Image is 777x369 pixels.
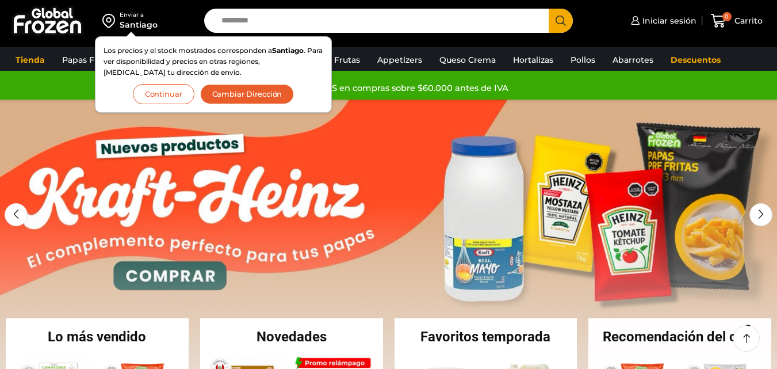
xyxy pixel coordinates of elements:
[507,49,559,71] a: Hortalizas
[200,330,383,344] h2: Novedades
[738,330,765,357] iframe: Intercom live chat
[640,15,696,26] span: Iniciar sesión
[120,19,158,31] div: Santiago
[102,11,120,31] img: address-field-icon.svg
[722,12,732,21] span: 0
[434,49,502,71] a: Queso Crema
[10,49,51,71] a: Tienda
[120,11,158,19] div: Enviar a
[200,84,294,104] button: Cambiar Dirección
[549,9,573,33] button: Search button
[588,330,771,344] h2: Recomendación del chef
[5,203,28,226] div: Previous slide
[665,49,726,71] a: Descuentos
[56,49,118,71] a: Papas Fritas
[565,49,601,71] a: Pollos
[628,9,696,32] a: Iniciar sesión
[732,15,763,26] span: Carrito
[372,49,428,71] a: Appetizers
[6,330,189,344] h2: Lo más vendido
[104,45,323,78] p: Los precios y el stock mostrados corresponden a . Para ver disponibilidad y precios en otras regi...
[272,46,304,55] strong: Santiago
[749,203,772,226] div: Next slide
[395,330,577,344] h2: Favoritos temporada
[607,49,659,71] a: Abarrotes
[708,7,765,35] a: 0 Carrito
[133,84,194,104] button: Continuar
